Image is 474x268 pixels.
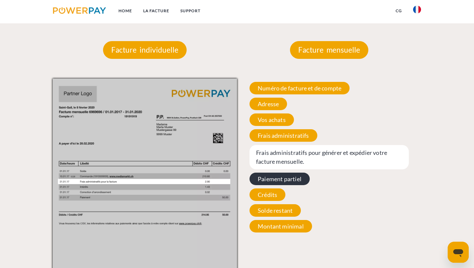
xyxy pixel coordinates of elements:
span: Paiement partiel [250,173,310,185]
a: Home [113,5,138,17]
p: Facture individuelle [103,41,187,59]
iframe: Bouton de lancement de la fenêtre de messagerie, conversation en cours [448,242,469,263]
p: Facture mensuelle [290,41,368,59]
span: Frais administratifs [250,129,317,142]
a: LA FACTURE [138,5,175,17]
a: CG [390,5,408,17]
a: Support [175,5,206,17]
span: Vos achats [250,113,294,126]
span: Crédits [250,188,285,201]
img: logo-powerpay.svg [53,7,106,14]
span: Frais administratifs pour générer et expédier votre facture mensuelle. [250,145,409,169]
img: fr [413,6,421,13]
span: Montant minimal [250,220,312,232]
span: Adresse [250,98,287,110]
span: Solde restant [250,204,301,217]
span: Numéro de facture et de compte [250,82,350,94]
